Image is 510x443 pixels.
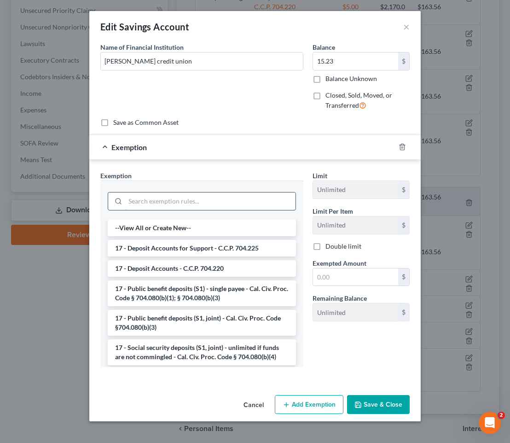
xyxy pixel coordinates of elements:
span: 2 [498,412,505,419]
span: Limit [313,172,327,180]
input: -- [313,181,398,198]
div: $ [398,52,409,70]
label: Remaining Balance [313,293,367,303]
div: $ [398,216,409,234]
div: $ [398,181,409,198]
li: 17 - Deposit Accounts for Support - C.C.P. 704.225 [108,240,296,256]
input: -- [313,216,398,234]
input: Enter name... [101,52,303,70]
label: Double limit [325,242,361,251]
li: --View All or Create New-- [108,220,296,236]
label: Limit Per Item [313,206,353,216]
input: Search exemption rules... [125,192,296,210]
span: Exempted Amount [313,259,366,267]
li: 17 - Deposit Accounts - C.C.P. 704.220 [108,260,296,277]
input: 0.00 [313,52,398,70]
li: 17 - Social security deposits (S1, joint) - unlimited if funds are not commingled - Cal. Civ. Pro... [108,339,296,365]
button: Cancel [236,396,271,414]
label: Balance [313,42,335,52]
div: Edit Savings Account [100,20,189,33]
input: 0.00 [313,268,398,286]
div: $ [398,303,409,321]
button: × [403,21,410,32]
iframe: Intercom live chat [479,412,501,434]
label: Balance Unknown [325,74,377,83]
span: Exemption [100,172,132,180]
input: -- [313,303,398,321]
label: Save as Common Asset [113,118,179,127]
li: 17 - Public benefit deposits (S1) - single payee - Cal. Civ. Proc. Code § 704.080(b)(1); § 704.08... [108,280,296,306]
button: Save & Close [347,395,410,414]
button: Add Exemption [275,395,343,414]
div: $ [398,268,409,286]
li: 17 - Public benefit deposits (S1, joint) - Cal. Civ. Proc. Code §704.080(b)(3) [108,310,296,336]
span: Exemption [111,143,147,152]
span: Name of Financial Institution [100,43,184,51]
span: Closed, Sold, Moved, or Transferred [325,91,392,109]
